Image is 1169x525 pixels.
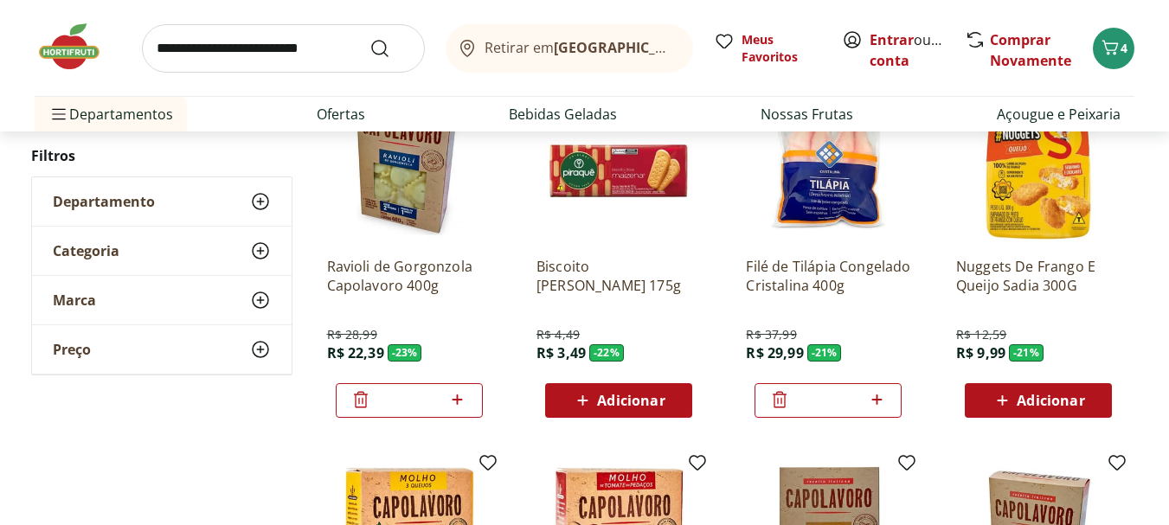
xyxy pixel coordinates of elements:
[32,177,292,226] button: Departamento
[746,257,910,295] a: Filé de Tilápia Congelado Cristalina 400g
[327,326,377,343] span: R$ 28,99
[742,31,821,66] span: Meus Favoritos
[1017,394,1084,407] span: Adicionar
[53,193,155,210] span: Departamento
[388,344,422,362] span: - 23 %
[32,227,292,275] button: Categoria
[369,38,411,59] button: Submit Search
[597,394,665,407] span: Adicionar
[31,138,292,173] h2: Filtros
[536,343,586,362] span: R$ 3,49
[990,30,1071,70] a: Comprar Novamente
[807,344,842,362] span: - 21 %
[997,104,1121,125] a: Açougue e Peixaria
[554,38,845,57] b: [GEOGRAPHIC_DATA]/[GEOGRAPHIC_DATA]
[327,257,491,295] a: Ravioli de Gorgonzola Capolavoro 400g
[536,79,701,243] img: Biscoito Maizena Piraque 175g
[53,341,91,358] span: Preço
[53,242,119,259] span: Categoria
[142,24,425,73] input: search
[956,79,1121,243] img: Nuggets De Frango E Queijo Sadia 300G
[32,276,292,324] button: Marca
[485,40,676,55] span: Retirar em
[746,343,803,362] span: R$ 29,99
[714,31,821,66] a: Meus Favoritos
[870,30,914,49] a: Entrar
[870,29,947,71] span: ou
[1121,40,1127,56] span: 4
[446,24,693,73] button: Retirar em[GEOGRAPHIC_DATA]/[GEOGRAPHIC_DATA]
[545,383,692,418] button: Adicionar
[509,104,617,125] a: Bebidas Geladas
[1009,344,1044,362] span: - 21 %
[589,344,624,362] span: - 22 %
[327,79,491,243] img: Ravioli de Gorgonzola Capolavoro 400g
[870,30,965,70] a: Criar conta
[956,343,1005,362] span: R$ 9,99
[48,93,173,135] span: Departamentos
[956,257,1121,295] a: Nuggets De Frango E Queijo Sadia 300G
[536,326,580,343] span: R$ 4,49
[48,93,69,135] button: Menu
[53,291,96,309] span: Marca
[761,104,853,125] a: Nossas Frutas
[35,21,121,73] img: Hortifruti
[746,79,910,243] img: Filé de Tilápia Congelado Cristalina 400g
[965,383,1112,418] button: Adicionar
[32,325,292,374] button: Preço
[317,104,365,125] a: Ofertas
[1093,28,1134,69] button: Carrinho
[536,257,701,295] a: Biscoito [PERSON_NAME] 175g
[956,326,1006,343] span: R$ 12,59
[327,343,384,362] span: R$ 22,39
[746,326,796,343] span: R$ 37,99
